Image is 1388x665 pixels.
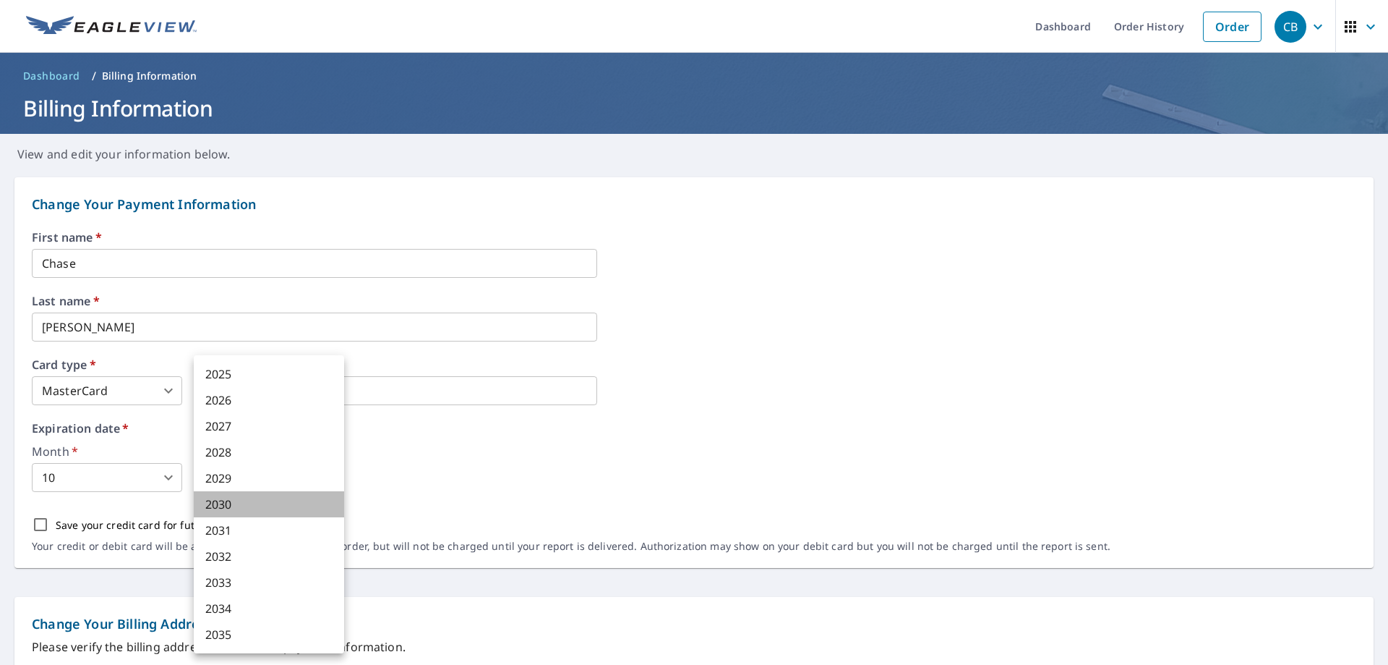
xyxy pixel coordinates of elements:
li: 2028 [194,439,344,465]
li: 2030 [194,491,344,517]
li: 2029 [194,465,344,491]
li: 2025 [194,361,344,387]
li: 2034 [194,596,344,622]
li: 2026 [194,387,344,413]
li: 2027 [194,413,344,439]
li: 2031 [194,517,344,543]
li: 2035 [194,622,344,648]
li: 2033 [194,569,344,596]
li: 2032 [194,543,344,569]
